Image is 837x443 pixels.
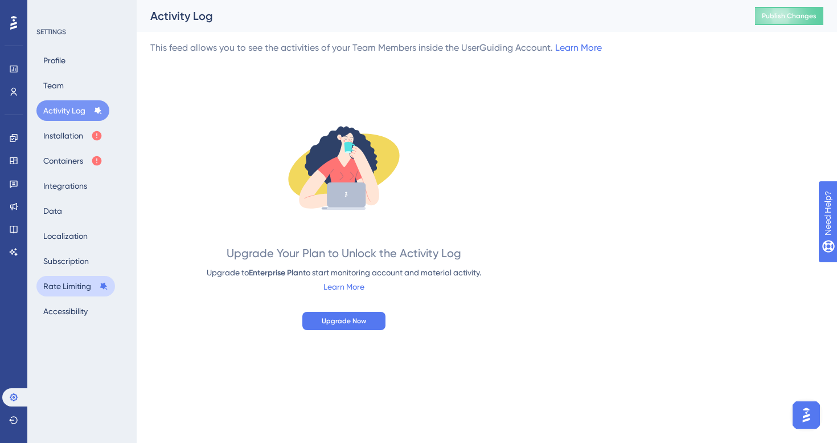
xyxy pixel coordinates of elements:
[36,301,95,322] button: Accessibility
[150,8,727,24] div: Activity Log
[36,201,69,221] button: Data
[36,151,109,171] button: Containers
[555,42,602,53] a: Learn More
[36,226,95,246] button: Localization
[27,3,71,17] span: Need Help?
[36,251,96,271] button: Subscription
[302,312,385,330] button: Upgrade Now
[249,268,303,278] span: Enterprise Plan
[322,316,366,326] span: Upgrade Now
[36,176,94,196] button: Integrations
[207,266,481,280] div: Upgrade to to start monitoring account and material activity.
[323,282,364,291] a: Learn More
[762,11,817,21] span: Publish Changes
[150,41,602,55] div: This feed allows you to see the activities of your Team Members inside the UserGuiding Account.
[789,398,823,432] iframe: UserGuiding AI Assistant Launcher
[36,125,109,146] button: Installation
[36,276,115,296] button: Rate Limiting
[36,75,71,96] button: Team
[36,27,129,36] div: SETTINGS
[227,245,461,261] div: Upgrade Your Plan to Unlock the Activity Log
[755,7,823,25] button: Publish Changes
[36,50,72,71] button: Profile
[36,100,109,121] button: Activity Log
